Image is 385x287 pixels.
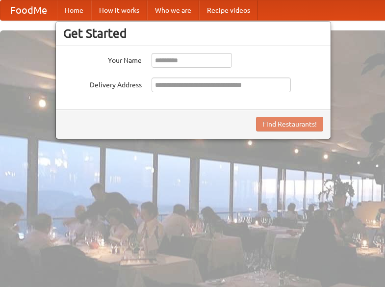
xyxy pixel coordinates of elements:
[147,0,199,20] a: Who we are
[63,26,323,41] h3: Get Started
[63,53,142,65] label: Your Name
[63,78,142,90] label: Delivery Address
[256,117,323,131] button: Find Restaurants!
[0,0,57,20] a: FoodMe
[91,0,147,20] a: How it works
[57,0,91,20] a: Home
[199,0,258,20] a: Recipe videos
